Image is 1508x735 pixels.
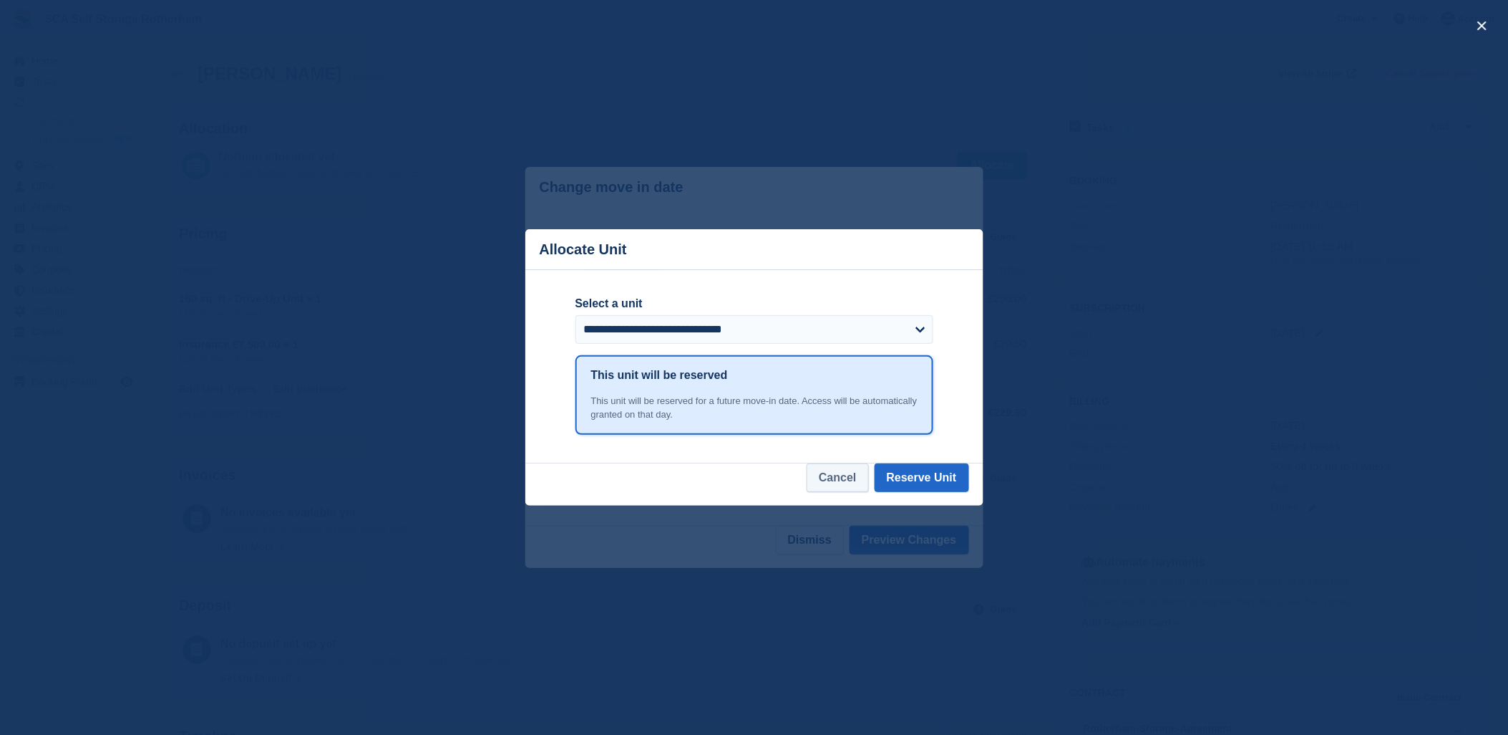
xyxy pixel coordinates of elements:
[875,463,969,492] button: Reserve Unit
[1471,14,1494,37] button: close
[591,367,728,384] h1: This unit will be reserved
[591,394,918,422] div: This unit will be reserved for a future move-in date. Access will be automatically granted on tha...
[575,295,933,312] label: Select a unit
[807,463,868,492] button: Cancel
[540,241,627,258] p: Allocate Unit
